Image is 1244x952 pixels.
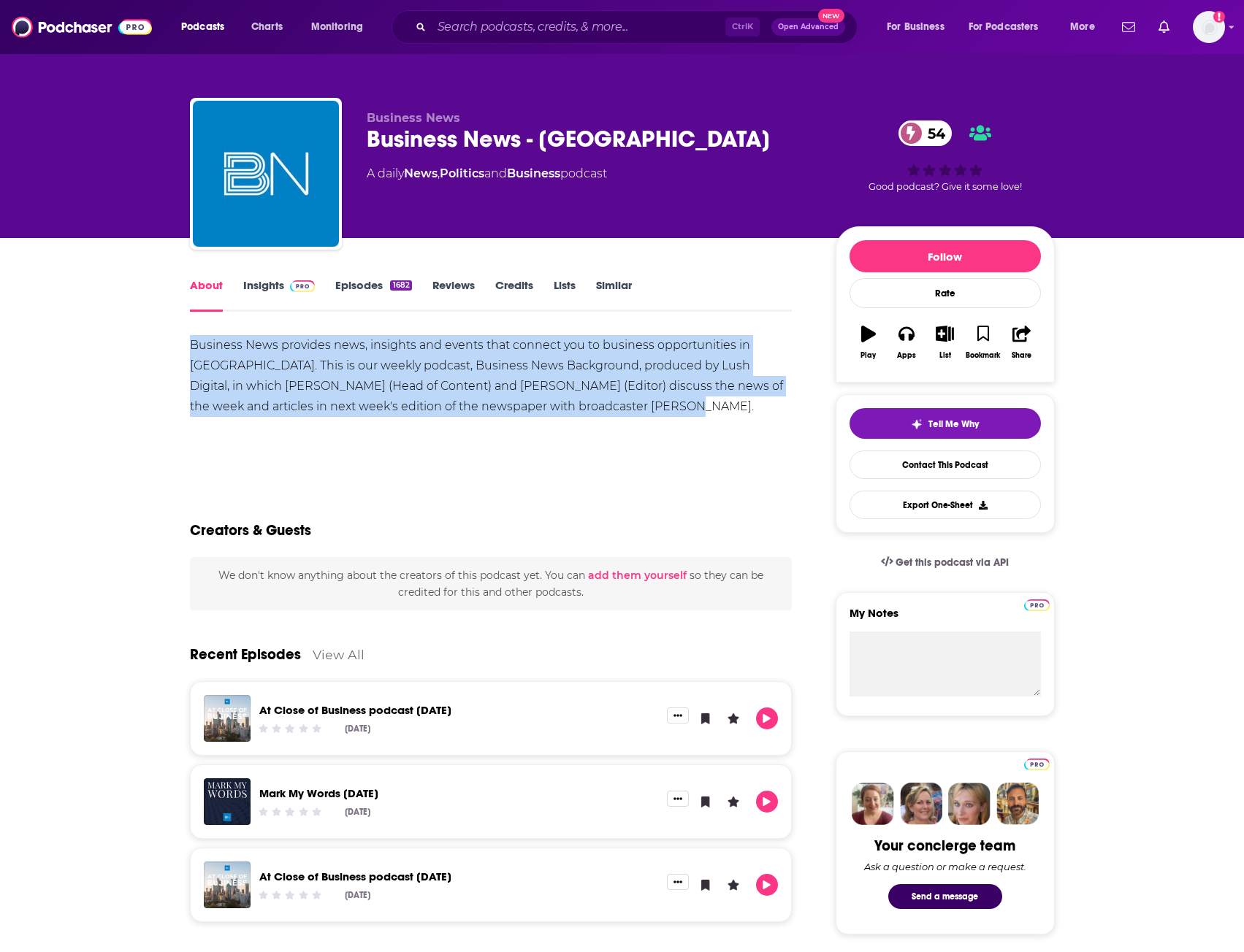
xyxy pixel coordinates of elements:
span: Monitoring [311,17,363,37]
img: Barbara Profile [900,783,942,825]
div: [DATE] [345,723,370,734]
img: At Close of Business podcast September 26 2025 [204,695,251,742]
span: Ctrl K [725,18,760,37]
a: Mark My Words September 26 2025 [259,786,378,800]
button: Bookmark [964,316,1002,369]
button: Show More Button [667,707,689,723]
a: At Close of Business podcast September 26 2025 [259,703,451,717]
a: News [404,166,438,180]
div: 54Good podcast? Give it some love! [836,111,1055,201]
label: My Notes [850,606,1041,632]
button: Play [756,791,778,813]
button: add them yourself [588,569,687,581]
span: For Podcasters [969,17,1039,37]
span: Good podcast? Give it some love! [869,181,1022,192]
div: Search podcasts, credits, & more... [405,10,871,44]
img: Podchaser Pro [1024,759,1050,770]
span: Open Advanced [778,23,839,31]
span: New [818,9,844,23]
div: Ask a question or make a request. [864,861,1026,872]
span: Business News [367,111,460,125]
svg: Email not verified [1213,11,1225,23]
div: 1682 [390,280,411,291]
div: Your concierge team [874,837,1015,855]
img: User Profile [1193,11,1225,43]
img: Podchaser - Follow, Share and Rate Podcasts [12,13,152,41]
div: Business News provides news, insights and events that connect you to business opportunities in [G... [190,335,793,417]
div: Community Rating: 0 out of 5 [256,723,323,734]
button: Leave a Rating [722,874,744,896]
button: Bookmark Episode [695,874,717,896]
span: We don't know anything about the creators of this podcast yet . You can so they can be credited f... [218,569,763,598]
a: Credits [495,278,533,312]
img: Jon Profile [996,783,1039,825]
a: Pro website [1024,756,1050,770]
h2: Creators & Guests [190,521,311,540]
span: More [1070,17,1095,37]
button: Export One-Sheet [850,491,1041,519]
img: Mark My Words September 26 2025 [204,778,251,825]
button: Share [1002,316,1040,369]
div: Community Rating: 0 out of 5 [256,889,323,900]
a: Similar [596,278,632,312]
div: [DATE] [345,890,370,900]
a: Recent Episodes [190,645,301,664]
a: Lists [554,278,576,312]
button: Leave a Rating [722,707,744,729]
img: tell me why sparkle [911,418,923,430]
a: Get this podcast via API [869,545,1021,580]
button: Show More Button [667,874,689,890]
button: open menu [301,15,382,39]
a: About [190,278,223,312]
a: InsightsPodchaser Pro [243,278,316,312]
button: Play [756,874,778,896]
a: View All [313,647,365,662]
a: Show notifications dropdown [1153,15,1175,39]
img: Podchaser Pro [290,280,316,292]
div: Bookmark [966,351,1000,360]
button: Play [756,707,778,729]
span: Podcasts [181,17,224,37]
div: Rate [850,278,1041,308]
img: At Close of Business podcast September 25 2025 [204,861,251,908]
div: Play [861,351,876,360]
a: Business [507,166,560,180]
button: Bookmark Episode [695,707,717,729]
input: Search podcasts, credits, & more... [432,15,725,39]
span: and [484,166,507,180]
div: Apps [897,351,916,360]
button: Bookmark Episode [695,791,717,813]
button: Apps [888,316,926,369]
a: Show notifications dropdown [1116,15,1141,39]
button: Show More Button [667,791,689,807]
button: open menu [1060,15,1113,39]
span: For Business [887,17,945,37]
span: Get this podcast via API [896,556,1009,569]
img: Jules Profile [948,783,991,825]
div: [DATE] [345,807,370,817]
a: Charts [242,15,291,39]
button: open menu [959,15,1060,39]
img: Sydney Profile [852,783,894,825]
button: Leave a Rating [722,791,744,813]
button: Open AdvancedNew [771,18,845,36]
a: Reviews [432,278,475,312]
button: open menu [171,15,243,39]
div: List [939,351,951,360]
button: List [926,316,963,369]
button: Show profile menu [1193,11,1225,43]
div: Share [1012,351,1031,360]
span: Tell Me Why [928,418,979,430]
a: Pro website [1024,597,1050,611]
span: , [438,166,440,180]
button: open menu [877,15,963,39]
span: Logged in as MegnaMakan [1193,11,1225,43]
img: Podchaser Pro [1024,599,1050,611]
img: Business News - WA [193,101,339,247]
a: Episodes1682 [335,278,411,312]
